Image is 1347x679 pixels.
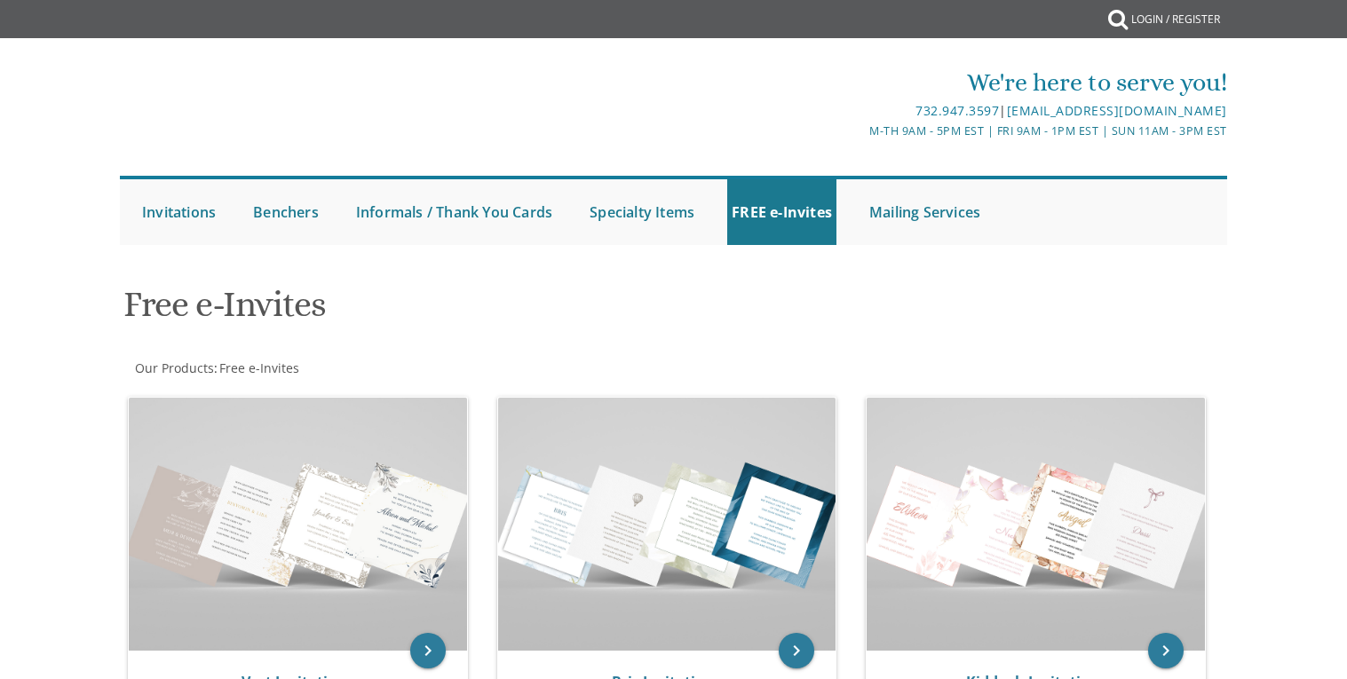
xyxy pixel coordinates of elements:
[490,122,1227,140] div: M-Th 9am - 5pm EST | Fri 9am - 1pm EST | Sun 11am - 3pm EST
[129,398,467,651] img: Vort Invitations
[915,102,999,119] a: 732.947.3597
[490,100,1227,122] div: |
[120,359,674,377] div: :
[138,179,220,245] a: Invitations
[727,179,836,245] a: FREE e-Invites
[352,179,557,245] a: Informals / Thank You Cards
[1007,102,1227,119] a: [EMAIL_ADDRESS][DOMAIN_NAME]
[865,179,985,245] a: Mailing Services
[410,633,446,668] a: keyboard_arrow_right
[490,65,1227,100] div: We're here to serve you!
[219,359,299,376] span: Free e-Invites
[1148,633,1184,668] a: keyboard_arrow_right
[867,398,1205,651] img: Kiddush Invitations
[133,359,214,376] a: Our Products
[218,359,299,376] a: Free e-Invites
[123,285,848,337] h1: Free e-Invites
[779,633,814,668] a: keyboard_arrow_right
[498,398,836,651] img: Bris Invitations
[585,179,699,245] a: Specialty Items
[249,179,323,245] a: Benchers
